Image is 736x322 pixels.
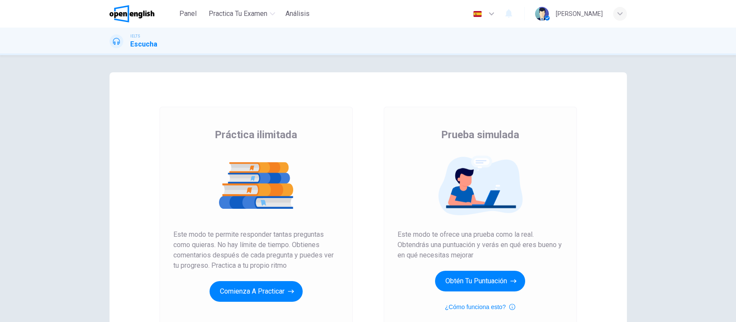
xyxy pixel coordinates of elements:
[179,9,197,19] span: Panel
[535,7,549,21] img: Profile picture
[215,128,297,142] span: Práctica ilimitada
[210,281,303,302] button: Comienza a practicar
[205,6,279,22] button: Practica tu examen
[435,271,525,291] button: Obtén tu puntuación
[130,33,140,39] span: IELTS
[209,9,267,19] span: Practica tu examen
[441,128,519,142] span: Prueba simulada
[174,6,202,22] button: Panel
[282,6,313,22] button: Análisis
[110,5,155,22] img: OpenEnglish logo
[445,302,515,312] button: ¿Cómo funciona esto?
[130,39,157,50] h1: Escucha
[472,11,483,17] img: es
[173,229,339,271] span: Este modo te permite responder tantas preguntas como quieras. No hay límite de tiempo. Obtienes c...
[110,5,175,22] a: OpenEnglish logo
[398,229,563,260] span: Este modo te ofrece una prueba como la real. Obtendrás una puntuación y verás en qué eres bueno y...
[285,9,310,19] span: Análisis
[556,9,603,19] div: [PERSON_NAME]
